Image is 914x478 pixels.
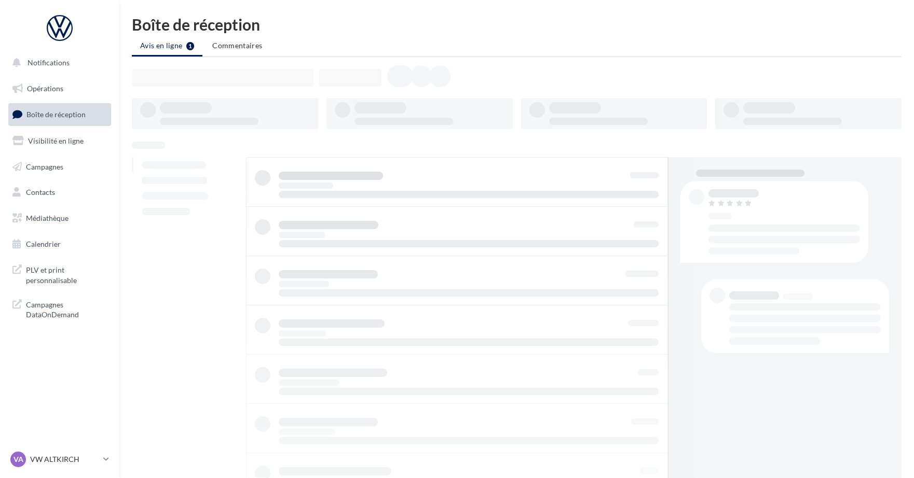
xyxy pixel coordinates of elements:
a: Contacts [6,181,113,203]
a: Visibilité en ligne [6,130,113,152]
span: Campagnes [26,162,63,171]
a: Médiathèque [6,207,113,229]
p: VW ALTKIRCH [30,454,99,465]
a: Opérations [6,78,113,100]
span: Opérations [27,84,63,93]
a: PLV et print personnalisable [6,259,113,289]
span: Visibilité en ligne [28,136,84,145]
button: Notifications [6,52,109,74]
a: Campagnes [6,156,113,178]
span: Notifications [28,58,70,67]
a: VA VW ALTKIRCH [8,449,111,469]
a: Calendrier [6,233,113,255]
a: Campagnes DataOnDemand [6,293,113,324]
span: Médiathèque [26,214,69,222]
span: PLV et print personnalisable [26,263,107,285]
span: VA [13,454,23,465]
a: Boîte de réception [6,103,113,125]
span: Commentaires [212,41,262,50]
span: Calendrier [26,240,61,248]
div: Boîte de réception [132,17,902,32]
span: Contacts [26,188,55,196]
span: Campagnes DataOnDemand [26,298,107,320]
span: Boîte de réception [26,110,86,119]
